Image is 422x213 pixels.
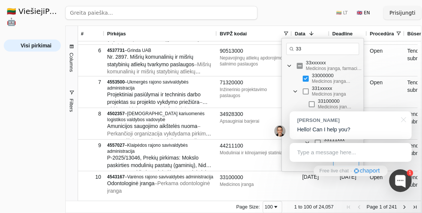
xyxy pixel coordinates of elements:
span: [DEMOGRAPHIC_DATA] kariuomenės logistikos valdybos vadovybė [107,111,205,122]
span: 1 [294,204,297,210]
div: Open [367,171,404,202]
div: Open [367,108,404,139]
span: 1 [379,204,382,210]
div: Inžinerinio projektavimo paslaugos [220,87,289,99]
div: 33000000 [312,73,360,78]
span: 4537731 [107,48,125,53]
span: – Perkama odontologinė įranga [107,180,210,194]
div: 331xxxxx [312,85,360,91]
button: 🇬🇧 EN [352,7,374,19]
div: Page Size [263,201,282,213]
div: 90513000 [220,47,289,55]
span: of [313,204,317,210]
span: Data [295,31,305,37]
div: 33100000 [318,98,360,104]
button: Prisijungti [383,6,421,20]
div: [DATE] [329,171,367,202]
span: of [383,204,387,210]
div: 33111xxx [324,137,371,142]
div: 7 [81,77,101,88]
span: 24,057 [318,204,333,210]
div: 8 [81,108,101,119]
span: Grinda UAB [127,48,151,53]
span: Varėnos rajono savivaldybės administracija [127,174,213,180]
div: – [107,142,214,154]
span: 4543167 [107,174,125,180]
span: BVPŽ kodai [220,31,247,37]
div: [PERSON_NAME] [297,117,396,124]
div: – [107,111,214,123]
input: Search filter values [286,43,359,55]
div: Medicinos įranga [312,91,351,97]
span: # [81,31,84,37]
a: Free live chat· [314,166,387,176]
span: Odontologinė įranga [107,180,155,186]
img: Jonas [274,125,285,137]
div: Open [367,76,404,108]
span: Visi pirkimai [21,40,51,51]
div: – [107,79,214,91]
span: Projektiniai pasiūlymai ir techninis darbo projektas su projekto vykdymo priežiūra [107,91,201,105]
div: Rentgeno prietaisai [324,142,362,148]
div: Column Filter [281,38,364,172]
div: Nepavojingų atliekų apdorojimo ir šalinimo paslaugos [220,55,289,67]
span: Page [366,204,378,210]
span: 100 [303,204,312,210]
span: Pirkėjas [107,31,126,37]
div: Medicinos įranga, farmacijos ir asmens higienos produktai [306,65,362,72]
span: Procedūra [370,31,394,37]
div: 100 [264,204,273,210]
span: Nr. 2897. Mišrių komunalinių ir mišrių statybinių atliekų tvarkymo paslaugos [107,54,194,67]
span: Deadline [332,31,353,37]
span: 4553500 [107,79,125,85]
div: Medicinos įranga, farmacijos ir asmens higienos produktai [312,78,351,84]
div: Open [367,45,404,76]
div: 33100000 [220,174,289,181]
span: 4557027 [107,143,125,148]
div: Next Page [401,204,407,210]
span: Salės profesionalus įgarsinimas ir jos priedai (IT) [107,28,211,42]
div: – [107,174,214,180]
input: Greita paieška... [65,6,257,20]
span: 4502357 [107,111,125,116]
div: Type a message here... [290,143,411,162]
span: P-2025/13046, Prekių pirkimas: Mokslo paskirties modulinių pastatų (gaminių), Nidos g. 2A, Dercek... [107,155,212,190]
span: Amunicijos saugojimo aikštelės nuoma [107,123,197,129]
span: Ukmergės rajono savivaldybės administracija [107,79,189,91]
div: Open [367,140,404,171]
div: Previous Page [356,204,362,210]
span: to [298,204,302,210]
div: 3311xxxx [318,111,371,117]
div: Medicinos įranga [220,181,289,187]
div: Medicinos įranga [318,104,351,110]
div: 1 [407,170,413,176]
div: 9 [81,140,101,151]
span: – Mišrių komunalinių ir mišrių statybinių atliekų tvarkymo paslaugos [107,61,211,82]
div: – [107,47,214,53]
div: Last Page [412,204,418,210]
span: Free live chat [319,167,348,175]
div: · [350,167,352,175]
span: Columns [69,53,74,72]
span: 241 [389,204,397,210]
div: 71320000 [220,79,289,87]
div: First Page [345,204,351,210]
span: Klaipėdos rajono savivaldybės administracija [107,143,188,154]
span: Filters [69,99,74,112]
p: Hello! Can I help you? [297,126,404,134]
div: 10 [81,172,101,183]
div: Page Size: [236,204,260,210]
div: 6 [81,45,101,56]
div: Moduliniai ir kilnojamieji statiniai [220,150,289,156]
div: 44211100 [220,142,289,150]
div: 34928300 [220,111,289,118]
div: [DATE] [292,171,329,202]
div: 33xxxxxx [306,60,371,65]
div: Apsauginiai barjerai [220,118,289,124]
